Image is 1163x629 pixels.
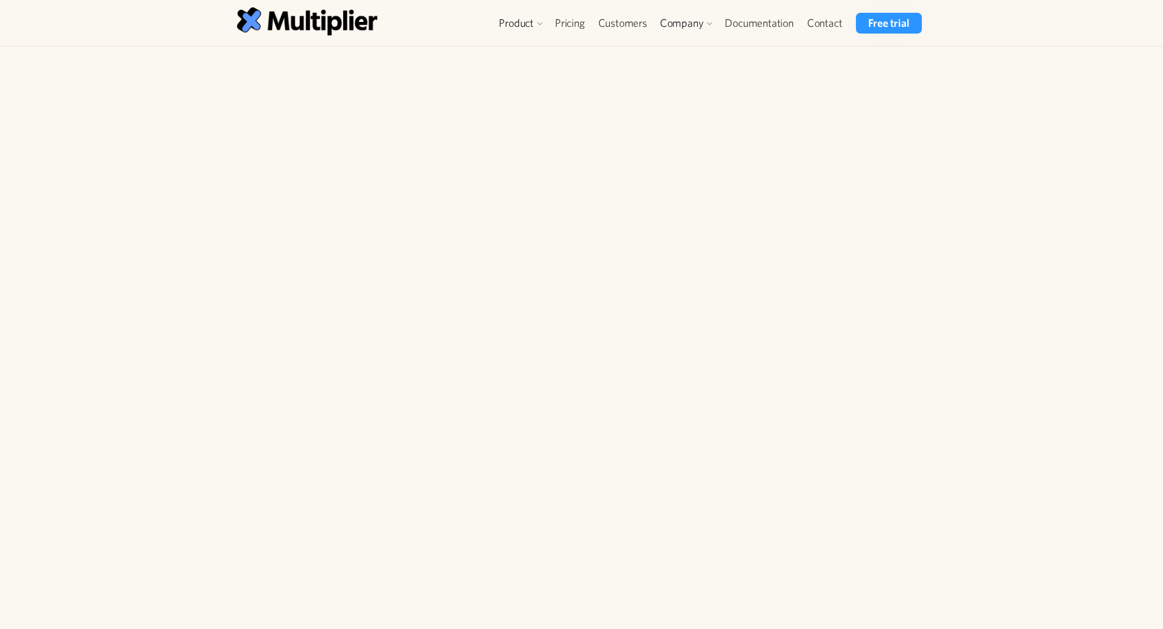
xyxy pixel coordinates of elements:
div: Product [493,13,548,34]
a: Free trial [856,13,921,34]
a: Customers [592,13,654,34]
div: Company [660,16,704,31]
a: Contact [800,13,849,34]
div: Product [499,16,534,31]
a: Documentation [718,13,800,34]
a: Pricing [548,13,592,34]
div: Company [654,13,719,34]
